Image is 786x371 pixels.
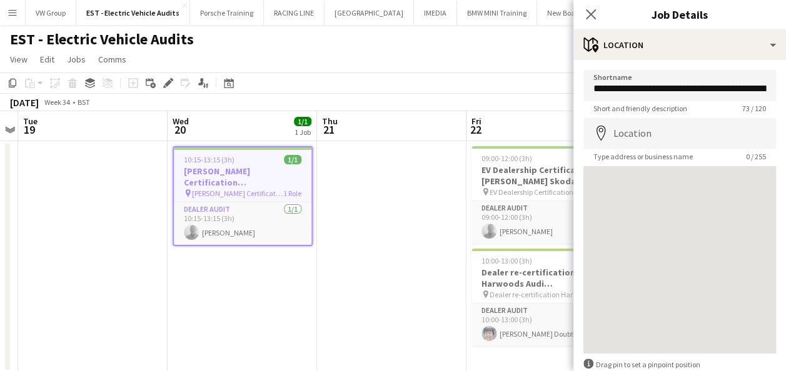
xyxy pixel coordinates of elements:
[192,189,283,198] span: [PERSON_NAME] Certification [PERSON_NAME] KIA Peterborough AB42 1BN 200825 1015
[173,116,189,127] span: Wed
[470,122,481,137] span: 22
[41,97,73,107] span: Week 34
[284,155,301,164] span: 1/1
[732,104,776,113] span: 73 / 120
[40,54,54,65] span: Edit
[471,304,612,346] app-card-role: Dealer Audit1/110:00-13:00 (3h)[PERSON_NAME] Doubtfire
[471,267,612,289] h3: Dealer re-certification Harwoods Audi [PERSON_NAME] RH10 7ZJ 220825 @ 10am
[583,104,697,113] span: Short and friendly description
[471,116,481,127] span: Fri
[78,97,90,107] div: BST
[490,290,583,299] span: Dealer re-certification Harwoods Audi [PERSON_NAME] RH10 7ZJ 220825 @ 10am
[190,1,264,25] button: Porsche Training
[471,164,612,187] h3: EV Dealership Certification [PERSON_NAME] Skoda [GEOGRAPHIC_DATA] PH2 8BP 220825 @ 9am
[76,1,190,25] button: EST - Electric Vehicle Audits
[481,154,532,163] span: 09:00-12:00 (3h)
[471,249,612,346] app-job-card: 10:00-13:00 (3h)1/1Dealer re-certification Harwoods Audi [PERSON_NAME] RH10 7ZJ 220825 @ 10am Dea...
[537,1,593,25] button: New Board
[174,166,311,188] h3: [PERSON_NAME] Certification [PERSON_NAME] KIA Peterborough AB42 1BN 200825 1015
[35,51,59,67] a: Edit
[67,54,86,65] span: Jobs
[736,152,776,161] span: 0 / 255
[21,122,38,137] span: 19
[283,189,301,198] span: 1 Role
[322,116,338,127] span: Thu
[62,51,91,67] a: Jobs
[10,96,39,109] div: [DATE]
[490,187,583,197] span: EV Dealership Certification [PERSON_NAME] Skoda [GEOGRAPHIC_DATA] PH2 8BP 220825 @ 9am
[457,1,537,25] button: BMW MINI Training
[481,256,532,265] span: 10:00-13:00 (3h)
[471,146,612,244] app-job-card: 09:00-12:00 (3h)1/1EV Dealership Certification [PERSON_NAME] Skoda [GEOGRAPHIC_DATA] PH2 8BP 2208...
[23,116,38,127] span: Tue
[320,122,338,137] span: 21
[325,1,414,25] button: [GEOGRAPHIC_DATA]
[5,51,33,67] a: View
[174,202,311,245] app-card-role: Dealer Audit1/110:15-13:15 (3h)[PERSON_NAME]
[93,51,131,67] a: Comms
[264,1,325,25] button: RACING LINE
[583,359,776,370] div: Drag pin to set a pinpoint position
[294,117,311,126] span: 1/1
[10,54,28,65] span: View
[583,152,703,161] span: Type address or business name
[10,30,194,49] h1: EST - Electric Vehicle Audits
[26,1,76,25] button: VW Group
[295,127,311,137] div: 1 Job
[414,1,457,25] button: IMEDIA
[98,54,126,65] span: Comms
[171,122,189,137] span: 20
[573,6,786,22] h3: Job Details
[173,146,313,246] app-job-card: 10:15-13:15 (3h)1/1[PERSON_NAME] Certification [PERSON_NAME] KIA Peterborough AB42 1BN 200825 101...
[471,201,612,244] app-card-role: Dealer Audit1/109:00-12:00 (3h)[PERSON_NAME]
[573,30,786,60] div: Location
[184,155,234,164] span: 10:15-13:15 (3h)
